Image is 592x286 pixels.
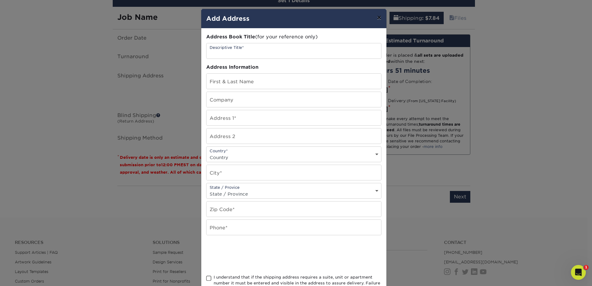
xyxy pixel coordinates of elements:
[206,64,381,71] div: Address Information
[206,243,300,267] iframe: reCAPTCHA
[372,9,386,26] button: ×
[206,33,381,41] div: (for your reference only)
[571,265,586,280] iframe: Intercom live chat
[584,265,589,270] span: 1
[206,14,381,23] h4: Add Address
[206,34,255,40] span: Address Book Title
